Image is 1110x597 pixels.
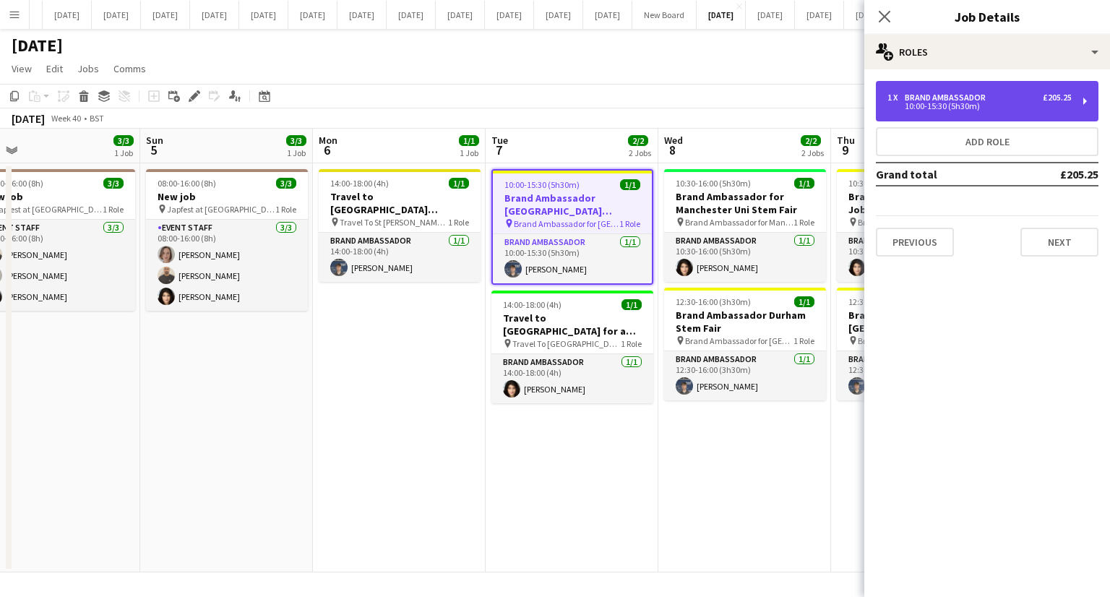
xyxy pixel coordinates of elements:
span: 8 [662,142,683,158]
div: 10:00-15:30 (5h30m) [887,103,1072,110]
button: [DATE] [844,1,893,29]
app-job-card: 10:30-15:00 (4h30m)1/1Brand Ambassador London Jobs Fair Brand Ambassador for Jobs Fair1 RoleBrand... [837,169,999,282]
span: 1 Role [793,335,814,346]
button: [DATE] [141,1,190,29]
span: 1 Role [448,217,469,228]
div: 2 Jobs [801,147,824,158]
span: 10:30-16:00 (5h30m) [676,178,751,189]
span: View [12,62,32,75]
span: Mon [319,134,337,147]
button: Next [1020,228,1098,257]
button: [DATE] [190,1,239,29]
app-card-role: Brand Ambassador1/112:30-16:00 (3h30m)[PERSON_NAME] [664,351,826,400]
span: 9 [835,142,855,158]
span: 1/1 [449,178,469,189]
span: 14:00-18:00 (4h) [330,178,389,189]
span: 5 [144,142,163,158]
button: [DATE] [795,1,844,29]
button: [DATE] [337,1,387,29]
span: 6 [317,142,337,158]
span: 1/1 [459,135,479,146]
h3: Travel to [GEOGRAPHIC_DATA] for a recruitment fair on [DATE] [491,312,653,338]
app-job-card: 14:00-18:00 (4h)1/1Travel to [GEOGRAPHIC_DATA] for a recruitment fair on [DATE] Travel To [GEOGRA... [491,291,653,403]
button: [DATE] [239,1,288,29]
h3: Brand Ambassador Durham Stem Fair [664,309,826,335]
span: 10:30-15:00 (4h30m) [848,178,924,189]
span: 1 Role [621,338,642,349]
td: Grand total [876,163,1012,186]
span: Brand Ambassador for Manchester Uni Stem fair [685,217,793,228]
h3: Travel to [GEOGRAPHIC_DATA][PERSON_NAME] for [GEOGRAPHIC_DATA][PERSON_NAME] Jobs fair [319,190,481,216]
h3: Job Details [864,7,1110,26]
button: [DATE] [746,1,795,29]
span: 1 Role [103,204,124,215]
span: 2/2 [801,135,821,146]
span: Travel To [GEOGRAPHIC_DATA] for Recruitment fair [512,338,621,349]
div: BST [90,113,104,124]
span: 7 [489,142,508,158]
button: [DATE] [697,1,746,29]
button: [DATE] [92,1,141,29]
span: 12:30-16:00 (3h30m) [848,296,924,307]
a: View [6,59,38,78]
span: Comms [113,62,146,75]
app-card-role: Brand Ambassador1/114:00-18:00 (4h)[PERSON_NAME] [319,233,481,282]
app-card-role: Brand Ambassador1/110:00-15:30 (5h30m)[PERSON_NAME] [493,234,652,283]
div: 1 Job [114,147,133,158]
td: £205.25 [1012,163,1098,186]
button: [DATE] [288,1,337,29]
button: [DATE] [387,1,436,29]
app-job-card: 12:30-16:00 (3h30m)1/1Brand Ambassador for [GEOGRAPHIC_DATA] Brand Ambassador for [GEOGRAPHIC_DAT... [837,288,999,400]
h1: [DATE] [12,35,63,56]
span: 3/3 [113,135,134,146]
span: Wed [664,134,683,147]
div: 2 Jobs [629,147,651,158]
span: Brand Ambassador for Jobs Fair [858,217,966,228]
span: 2/2 [628,135,648,146]
span: 08:00-16:00 (8h) [158,178,216,189]
app-job-card: 14:00-18:00 (4h)1/1Travel to [GEOGRAPHIC_DATA][PERSON_NAME] for [GEOGRAPHIC_DATA][PERSON_NAME] Jo... [319,169,481,282]
span: 3/3 [103,178,124,189]
app-card-role: Brand Ambassador1/114:00-18:00 (4h)[PERSON_NAME] [491,354,653,403]
button: Previous [876,228,954,257]
h3: Brand Ambassador London Jobs Fair [837,190,999,216]
span: 1/1 [794,296,814,307]
span: 1/1 [621,299,642,310]
div: 1 Job [460,147,478,158]
span: 12:30-16:00 (3h30m) [676,296,751,307]
div: 1 x [887,93,905,103]
app-card-role: Brand Ambassador1/110:30-15:00 (4h30m)[PERSON_NAME] [837,233,999,282]
h3: New job [146,190,308,203]
div: 10:30-16:00 (5h30m)1/1Brand Ambassador for Manchester Uni Stem Fair Brand Ambassador for Manchest... [664,169,826,282]
span: Thu [837,134,855,147]
button: [DATE] [436,1,485,29]
h3: Brand Ambassador [GEOGRAPHIC_DATA][PERSON_NAME] Jobs Fair [493,192,652,218]
span: 10:00-15:30 (5h30m) [504,179,580,190]
span: Tue [491,134,508,147]
span: Japfest at [GEOGRAPHIC_DATA] [167,204,275,215]
span: Brand Ambassador for [GEOGRAPHIC_DATA][PERSON_NAME] Jobs Fair [514,218,619,229]
div: 10:00-15:30 (5h30m)1/1Brand Ambassador [GEOGRAPHIC_DATA][PERSON_NAME] Jobs Fair Brand Ambassador ... [491,169,653,285]
button: [DATE] [583,1,632,29]
app-job-card: 08:00-16:00 (8h)3/3New job Japfest at [GEOGRAPHIC_DATA]1 RoleEvent Staff3/308:00-16:00 (8h)[PERSO... [146,169,308,311]
div: [DATE] [12,111,45,126]
div: 12:30-16:00 (3h30m)1/1Brand Ambassador Durham Stem Fair Brand Ambassador for [GEOGRAPHIC_DATA]1 R... [664,288,826,400]
span: Sun [146,134,163,147]
span: Jobs [77,62,99,75]
span: 3/3 [276,178,296,189]
div: £205.25 [1043,93,1072,103]
span: 3/3 [286,135,306,146]
h3: Brand Ambassador for [GEOGRAPHIC_DATA] [837,309,999,335]
span: 1/1 [620,179,640,190]
app-card-role: Event Staff3/308:00-16:00 (8h)[PERSON_NAME][PERSON_NAME][PERSON_NAME] [146,220,308,311]
span: 1 Role [619,218,640,229]
span: 14:00-18:00 (4h) [503,299,562,310]
button: [DATE] [43,1,92,29]
button: New Board [632,1,697,29]
h3: Brand Ambassador for Manchester Uni Stem Fair [664,190,826,216]
div: Roles [864,35,1110,69]
span: 1/1 [794,178,814,189]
